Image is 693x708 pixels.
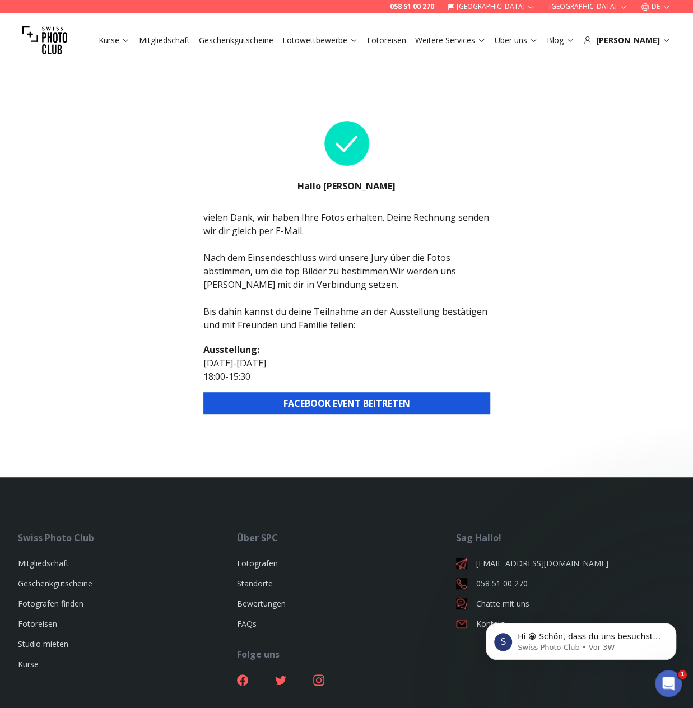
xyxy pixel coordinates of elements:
[583,35,671,46] div: [PERSON_NAME]
[456,558,675,569] a: [EMAIL_ADDRESS][DOMAIN_NAME]
[278,32,362,48] button: Fotowettbewerbe
[203,370,490,383] p: 18:00 - 15:30
[469,599,693,678] iframe: Intercom notifications Nachricht
[18,578,92,589] a: Geschenkgutscheine
[411,32,490,48] button: Weitere Services
[678,670,687,679] span: 1
[94,32,134,48] button: Kurse
[203,211,490,332] div: vielen Dank, wir haben Ihre Fotos erhalten. Deine Rechnung senden wir dir gleich per E-Mail. Nach...
[22,18,67,63] img: Swiss photo club
[18,639,68,649] a: Studio mieten
[490,32,542,48] button: Über uns
[203,356,490,370] p: [DATE] - [DATE]
[415,35,486,46] a: Weitere Services
[323,180,396,192] b: [PERSON_NAME]
[134,32,194,48] button: Mitgliedschaft
[18,659,39,669] a: Kurse
[194,32,278,48] button: Geschenkgutscheine
[139,35,190,46] a: Mitgliedschaft
[18,618,57,629] a: Fotoreisen
[456,618,675,630] a: Kontakt
[297,180,323,192] b: Hallo
[203,392,490,414] button: FACEBOOK EVENT BEITRETEN
[367,35,406,46] a: Fotoreisen
[456,578,675,589] a: 058 51 00 270
[390,2,434,11] a: 058 51 00 270
[456,598,675,609] a: Chatte mit uns
[237,598,286,609] a: Bewertungen
[237,558,278,569] a: Fotografen
[99,35,130,46] a: Kurse
[237,531,456,544] div: Über SPC
[18,531,237,544] div: Swiss Photo Club
[655,670,682,697] iframe: Intercom live chat
[282,35,358,46] a: Fotowettbewerbe
[203,343,490,356] h2: Ausstellung :
[18,558,69,569] a: Mitgliedschaft
[199,35,273,46] a: Geschenkgutscheine
[237,648,456,661] div: Folge uns
[495,35,538,46] a: Über uns
[547,35,574,46] a: Blog
[237,618,257,629] a: FAQs
[542,32,579,48] button: Blog
[18,598,83,609] a: Fotografen finden
[362,32,411,48] button: Fotoreisen
[456,531,675,544] div: Sag Hallo!
[237,578,273,589] a: Standorte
